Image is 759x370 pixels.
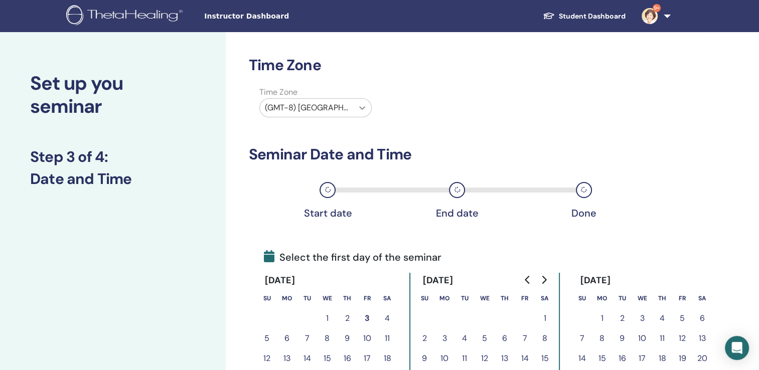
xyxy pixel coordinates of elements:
button: 5 [257,328,277,348]
button: 3 [357,308,377,328]
div: [DATE] [257,273,303,288]
th: Tuesday [297,288,317,308]
img: default.jpg [642,8,658,24]
button: 12 [257,348,277,368]
button: 14 [572,348,592,368]
th: Thursday [337,288,357,308]
div: Open Intercom Messenger [725,336,749,360]
span: Select the first day of the seminar [264,250,441,265]
th: Monday [592,288,612,308]
button: 2 [612,308,632,328]
img: graduation-cap-white.svg [543,12,555,20]
h2: Set up you seminar [30,72,196,118]
span: Instructor Dashboard [204,11,355,22]
button: 3 [632,308,652,328]
label: Time Zone [253,86,378,98]
button: 5 [475,328,495,348]
button: 14 [515,348,535,368]
button: 1 [592,308,612,328]
button: 14 [297,348,317,368]
th: Sunday [572,288,592,308]
h3: Time Zone [249,56,644,74]
button: 16 [337,348,357,368]
button: 4 [454,328,475,348]
button: 5 [672,308,692,328]
button: 4 [652,308,672,328]
th: Friday [515,288,535,308]
button: 8 [535,328,555,348]
button: 1 [535,308,555,328]
th: Wednesday [632,288,652,308]
button: 7 [297,328,317,348]
button: 7 [515,328,535,348]
button: 8 [592,328,612,348]
button: 9 [337,328,357,348]
button: 9 [414,348,434,368]
button: 10 [357,328,377,348]
button: 10 [434,348,454,368]
button: 11 [377,328,397,348]
div: Start date [302,207,353,219]
h3: Seminar Date and Time [249,145,644,163]
button: Go to previous month [520,270,536,290]
button: 7 [572,328,592,348]
button: 11 [454,348,475,368]
button: 10 [632,328,652,348]
button: 3 [434,328,454,348]
button: 17 [357,348,377,368]
button: 17 [632,348,652,368]
button: 6 [495,328,515,348]
img: logo.png [66,5,186,28]
th: Thursday [652,288,672,308]
button: 19 [672,348,692,368]
th: Monday [434,288,454,308]
span: 9+ [653,4,661,12]
a: Student Dashboard [535,7,634,26]
button: 15 [317,348,337,368]
button: 15 [535,348,555,368]
button: 4 [377,308,397,328]
button: 13 [692,328,712,348]
th: Tuesday [454,288,475,308]
th: Thursday [495,288,515,308]
th: Saturday [692,288,712,308]
div: [DATE] [572,273,619,288]
button: 8 [317,328,337,348]
button: 11 [652,328,672,348]
h3: Step 3 of 4 : [30,148,196,166]
button: 13 [277,348,297,368]
button: 6 [692,308,712,328]
th: Monday [277,288,297,308]
th: Tuesday [612,288,632,308]
div: [DATE] [414,273,461,288]
th: Sunday [414,288,434,308]
button: 20 [692,348,712,368]
button: 18 [652,348,672,368]
button: 12 [475,348,495,368]
button: 16 [612,348,632,368]
th: Friday [357,288,377,308]
th: Wednesday [317,288,337,308]
button: Go to next month [536,270,552,290]
div: Done [559,207,609,219]
button: 12 [672,328,692,348]
h3: Date and Time [30,170,196,188]
button: 1 [317,308,337,328]
button: 2 [337,308,357,328]
th: Sunday [257,288,277,308]
th: Friday [672,288,692,308]
button: 9 [612,328,632,348]
button: 13 [495,348,515,368]
th: Wednesday [475,288,495,308]
th: Saturday [377,288,397,308]
button: 15 [592,348,612,368]
button: 6 [277,328,297,348]
button: 2 [414,328,434,348]
th: Saturday [535,288,555,308]
div: End date [432,207,482,219]
button: 18 [377,348,397,368]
